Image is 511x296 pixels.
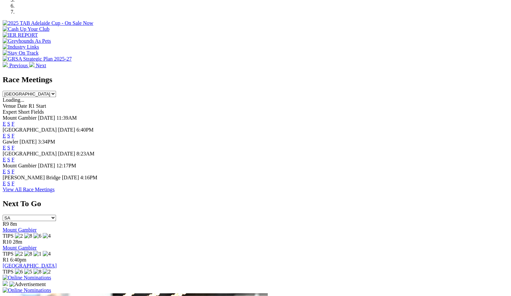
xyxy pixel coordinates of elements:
[3,175,61,180] span: [PERSON_NAME] Bridge
[18,109,30,115] span: Short
[3,103,16,109] span: Venue
[3,145,6,150] a: E
[20,139,37,145] span: [DATE]
[29,63,46,68] a: Next
[43,269,51,275] img: 2
[15,251,23,257] img: 2
[10,257,27,263] span: 6:40pm
[15,233,23,239] img: 2
[3,251,14,257] span: TIPS
[3,20,93,26] img: 2025 TAB Adelaide Cup - On Sale Now
[33,269,41,275] img: 8
[43,233,51,239] img: 4
[3,133,6,139] a: E
[3,281,8,286] img: 15187_Greyhounds_GreysPlayCentral_Resize_SA_WebsiteBanner_300x115_2025.jpg
[80,175,97,180] span: 4:16PM
[3,75,508,84] h2: Race Meetings
[62,175,79,180] span: [DATE]
[33,251,41,257] img: 1
[24,269,32,275] img: 5
[3,233,14,239] span: TIPS
[3,115,37,121] span: Mount Gambier
[3,63,29,68] a: Previous
[56,115,77,121] span: 11:39AM
[3,157,6,162] a: E
[3,44,39,50] img: Industry Links
[38,115,55,121] span: [DATE]
[7,181,10,186] a: S
[3,56,72,62] img: GRSA Strategic Plan 2025-27
[7,121,10,127] a: S
[3,139,18,145] span: Gawler
[43,251,51,257] img: 4
[33,233,41,239] img: 6
[12,121,15,127] a: F
[38,163,55,168] span: [DATE]
[7,169,10,174] a: S
[29,62,34,67] img: chevron-right-pager-white.svg
[9,281,46,287] img: Advertisement
[3,263,57,268] a: [GEOGRAPHIC_DATA]
[58,151,75,156] span: [DATE]
[3,245,37,251] a: Mount Gambier
[3,151,57,156] span: [GEOGRAPHIC_DATA]
[7,157,10,162] a: S
[7,133,10,139] a: S
[3,199,508,208] h2: Next To Go
[3,97,24,103] span: Loading...
[24,251,32,257] img: 8
[56,163,76,168] span: 12:17PM
[3,227,37,233] a: Mount Gambier
[3,26,49,32] img: Cash Up Your Club
[17,103,27,109] span: Date
[3,169,6,174] a: E
[3,109,17,115] span: Expert
[3,269,14,274] span: TIPS
[28,103,46,109] span: R1 Start
[3,275,51,281] img: Online Nominations
[12,145,15,150] a: F
[3,287,51,293] img: Online Nominations
[12,181,15,186] a: F
[3,127,57,133] span: [GEOGRAPHIC_DATA]
[3,163,37,168] span: Mount Gambier
[3,62,8,67] img: chevron-left-pager-white.svg
[15,269,23,275] img: 6
[3,221,9,227] span: R9
[36,63,46,68] span: Next
[3,38,51,44] img: Greyhounds As Pets
[3,257,9,263] span: R1
[13,239,22,245] span: 28m
[12,157,15,162] a: F
[3,187,55,192] a: View All Race Meetings
[31,109,44,115] span: Fields
[9,63,28,68] span: Previous
[3,32,38,38] img: IER REPORT
[12,169,15,174] a: F
[38,139,55,145] span: 3:34PM
[3,121,6,127] a: E
[12,133,15,139] a: F
[77,151,94,156] span: 8:23AM
[3,239,12,245] span: R10
[3,50,38,56] img: Stay On Track
[3,181,6,186] a: E
[10,221,17,227] span: 8m
[58,127,75,133] span: [DATE]
[24,233,32,239] img: 8
[77,127,94,133] span: 6:40PM
[7,145,10,150] a: S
